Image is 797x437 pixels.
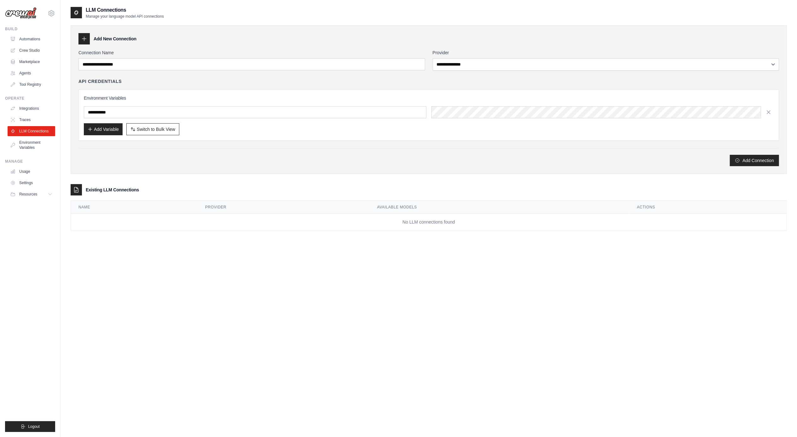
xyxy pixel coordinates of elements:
[370,201,630,214] th: Available Models
[8,103,55,114] a: Integrations
[8,34,55,44] a: Automations
[84,95,774,101] h3: Environment Variables
[8,189,55,199] button: Resources
[84,123,123,135] button: Add Variable
[198,201,370,214] th: Provider
[8,166,55,177] a: Usage
[86,14,164,19] p: Manage your language model API connections
[8,79,55,90] a: Tool Registry
[730,155,779,166] button: Add Connection
[86,6,164,14] h2: LLM Connections
[86,187,139,193] h3: Existing LLM Connections
[8,57,55,67] a: Marketplace
[8,68,55,78] a: Agents
[137,126,175,132] span: Switch to Bulk View
[19,192,37,197] span: Resources
[5,7,37,19] img: Logo
[629,201,787,214] th: Actions
[5,26,55,32] div: Build
[71,214,787,230] td: No LLM connections found
[78,50,425,56] label: Connection Name
[94,36,136,42] h3: Add New Connection
[78,78,122,84] h4: API Credentials
[8,126,55,136] a: LLM Connections
[8,178,55,188] a: Settings
[8,137,55,153] a: Environment Variables
[5,96,55,101] div: Operate
[126,123,179,135] button: Switch to Bulk View
[71,201,198,214] th: Name
[28,424,40,429] span: Logout
[5,421,55,432] button: Logout
[433,50,779,56] label: Provider
[8,115,55,125] a: Traces
[5,159,55,164] div: Manage
[8,45,55,55] a: Crew Studio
